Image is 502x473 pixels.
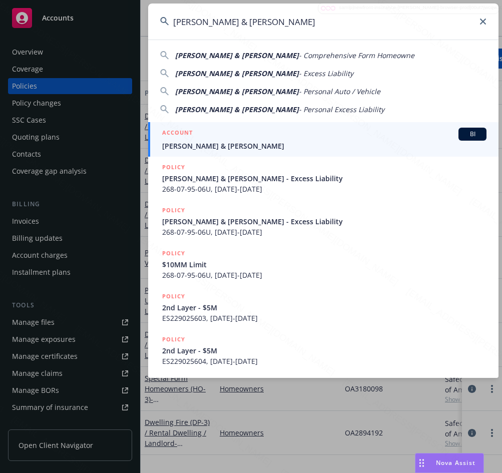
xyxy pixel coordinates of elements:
[162,334,185,344] h5: POLICY
[162,128,193,140] h5: ACCOUNT
[162,302,486,313] span: 2nd Layer - $5M
[175,51,299,60] span: [PERSON_NAME] & [PERSON_NAME]
[299,51,414,60] span: - Comprehensive Form Homeowne
[436,458,475,467] span: Nova Assist
[162,184,486,194] span: 268-07-95-06U, [DATE]-[DATE]
[162,227,486,237] span: 268-07-95-06U, [DATE]-[DATE]
[415,453,484,473] button: Nova Assist
[162,216,486,227] span: [PERSON_NAME] & [PERSON_NAME] - Excess Liability
[148,286,498,329] a: POLICY2nd Layer - $5MES229025603, [DATE]-[DATE]
[462,130,482,139] span: BI
[162,345,486,356] span: 2nd Layer - $5M
[162,259,486,270] span: $10MM Limit
[175,87,299,96] span: [PERSON_NAME] & [PERSON_NAME]
[162,291,185,301] h5: POLICY
[175,69,299,78] span: [PERSON_NAME] & [PERSON_NAME]
[148,122,498,157] a: ACCOUNTBI[PERSON_NAME] & [PERSON_NAME]
[162,356,486,366] span: ES229025604, [DATE]-[DATE]
[162,205,185,215] h5: POLICY
[162,162,185,172] h5: POLICY
[299,105,384,114] span: - Personal Excess Liability
[162,173,486,184] span: [PERSON_NAME] & [PERSON_NAME] - Excess Liability
[148,200,498,243] a: POLICY[PERSON_NAME] & [PERSON_NAME] - Excess Liability268-07-95-06U, [DATE]-[DATE]
[162,313,486,323] span: ES229025603, [DATE]-[DATE]
[148,329,498,372] a: POLICY2nd Layer - $5MES229025604, [DATE]-[DATE]
[148,157,498,200] a: POLICY[PERSON_NAME] & [PERSON_NAME] - Excess Liability268-07-95-06U, [DATE]-[DATE]
[299,69,353,78] span: - Excess Liability
[299,87,380,96] span: - Personal Auto / Vehicle
[148,4,498,40] input: Search...
[148,243,498,286] a: POLICY$10MM Limit268-07-95-06U, [DATE]-[DATE]
[175,105,299,114] span: [PERSON_NAME] & [PERSON_NAME]
[415,453,428,472] div: Drag to move
[162,141,486,151] span: [PERSON_NAME] & [PERSON_NAME]
[162,270,486,280] span: 268-07-95-06U, [DATE]-[DATE]
[162,248,185,258] h5: POLICY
